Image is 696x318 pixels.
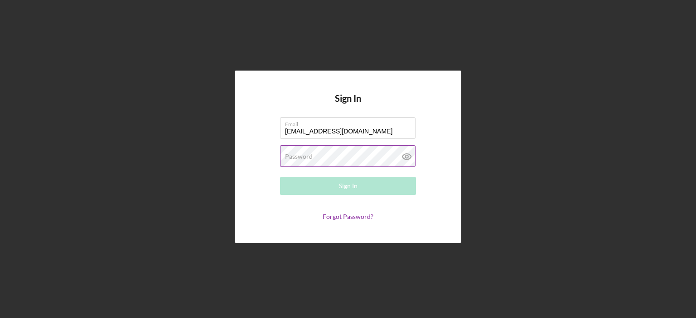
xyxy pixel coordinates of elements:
label: Password [285,153,313,160]
a: Forgot Password? [323,213,373,220]
button: Sign In [280,177,416,195]
label: Email [285,118,416,128]
div: Sign In [339,177,358,195]
h4: Sign In [335,93,361,117]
